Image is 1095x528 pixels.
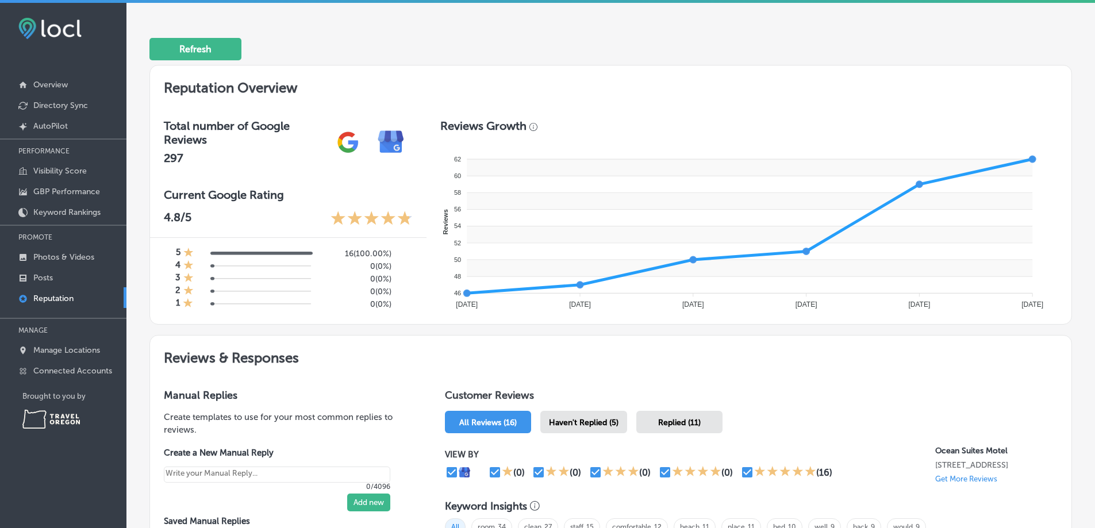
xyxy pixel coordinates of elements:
[33,207,101,217] p: Keyword Rankings
[164,516,408,526] label: Saved Manual Replies
[331,210,413,228] div: 4.8 Stars
[569,300,591,309] tspan: [DATE]
[454,222,461,229] tspan: 54
[570,467,581,478] div: (0)
[454,256,461,263] tspan: 50
[320,274,391,284] h5: 0 ( 0% )
[442,209,449,234] text: Reviews
[347,494,390,511] button: Add new
[935,475,997,483] p: Get More Reviews
[454,290,461,296] tspan: 46
[164,119,326,147] h3: Total number of Google Reviews
[445,449,935,460] p: VIEW BY
[658,418,701,427] span: Replied (11)
[164,210,191,228] p: 4.8 /5
[164,467,390,483] textarea: Create your Quick Reply
[149,38,241,60] button: Refresh
[18,18,82,39] img: fda3e92497d09a02dc62c9cd864e3231.png
[682,300,704,309] tspan: [DATE]
[175,285,180,298] h4: 2
[164,483,390,491] p: 0/4096
[175,260,180,272] h4: 4
[33,294,74,303] p: Reputation
[326,121,370,164] img: gPZS+5FD6qPJAAAAABJRU5ErkJggg==
[935,446,1058,456] p: Ocean Suites Motel
[440,119,527,133] h3: Reviews Growth
[164,389,408,402] h3: Manual Replies
[320,261,391,271] h5: 0 ( 0% )
[454,156,461,163] tspan: 62
[164,411,408,436] p: Create templates to use for your most common replies to reviews.
[176,298,180,310] h4: 1
[908,300,930,309] tspan: [DATE]
[816,467,832,478] div: (16)
[602,465,639,479] div: 3 Stars
[454,240,461,246] tspan: 52
[150,336,1071,375] h2: Reviews & Responses
[935,460,1058,470] p: 16045 Lower Harbor Road Harbor, OR 97415-8310, US
[22,392,126,400] p: Brought to you by
[183,298,193,310] div: 1 Star
[33,187,100,196] p: GBP Performance
[456,300,478,309] tspan: [DATE]
[796,300,817,309] tspan: [DATE]
[33,345,100,355] p: Manage Locations
[513,467,525,478] div: (0)
[459,418,517,427] span: All Reviews (16)
[175,272,180,285] h4: 3
[33,366,112,376] p: Connected Accounts
[320,299,391,309] h5: 0 ( 0% )
[1021,300,1043,309] tspan: [DATE]
[22,410,80,429] img: Travel Oregon
[183,285,194,298] div: 1 Star
[150,65,1071,105] h2: Reputation Overview
[545,465,570,479] div: 2 Stars
[183,260,194,272] div: 1 Star
[164,448,390,458] label: Create a New Manual Reply
[754,465,816,479] div: 5 Stars
[33,273,53,283] p: Posts
[33,166,87,176] p: Visibility Score
[33,101,88,110] p: Directory Sync
[454,172,461,179] tspan: 60
[164,188,413,202] h3: Current Google Rating
[164,151,326,165] h2: 297
[549,418,618,427] span: Haven't Replied (5)
[33,80,68,90] p: Overview
[370,121,413,164] img: e7ababfa220611ac49bdb491a11684a6.png
[176,247,180,260] h4: 5
[183,272,194,285] div: 1 Star
[721,467,733,478] div: (0)
[33,121,68,131] p: AutoPilot
[320,249,391,259] h5: 16 ( 100.00% )
[33,252,94,262] p: Photos & Videos
[454,206,461,213] tspan: 56
[445,389,1058,406] h1: Customer Reviews
[502,465,513,479] div: 1 Star
[672,465,721,479] div: 4 Stars
[639,467,651,478] div: (0)
[320,287,391,296] h5: 0 ( 0% )
[454,189,461,196] tspan: 58
[445,500,527,512] h3: Keyword Insights
[454,273,461,280] tspan: 48
[183,247,194,260] div: 1 Star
